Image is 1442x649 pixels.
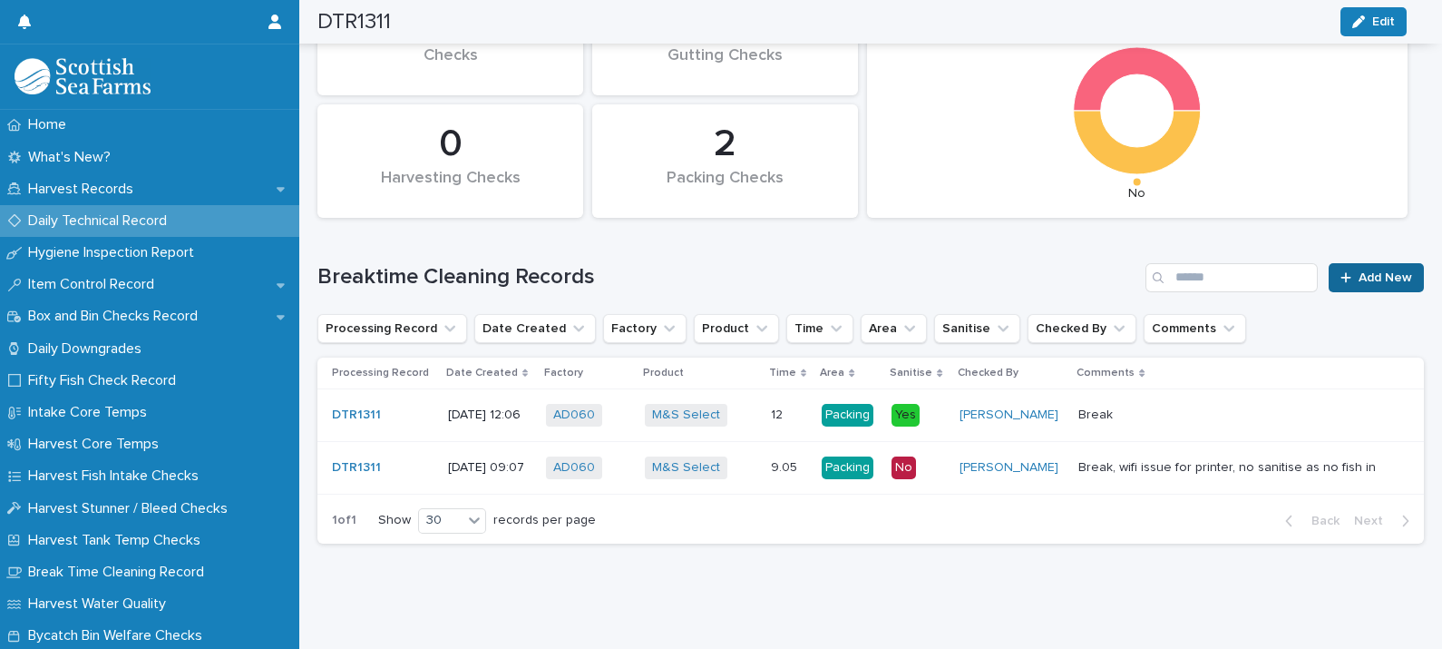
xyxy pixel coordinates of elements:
a: Add New [1329,263,1424,292]
a: [PERSON_NAME] [960,408,1058,423]
button: Time [786,314,853,343]
p: Product [643,363,684,383]
p: Harvest Core Temps [21,436,173,453]
button: Checked By [1028,314,1136,343]
span: Next [1354,515,1394,527]
p: What's New? [21,149,125,166]
div: 30 [419,511,463,530]
a: DTR1311 [332,408,381,423]
a: [PERSON_NAME] [960,460,1058,476]
p: Box and Bin Checks Record [21,308,212,325]
a: M&S Select [652,408,720,423]
tr: DTR1311 [DATE] 12:06AD060 M&S Select 1212 PackingYes[PERSON_NAME] BreakBreak [317,389,1424,442]
p: Show [378,513,411,528]
img: mMrefqRFQpe26GRNOUkG [15,58,151,94]
p: 12 [771,404,786,423]
button: Edit [1340,7,1407,36]
p: Sanitise [890,363,932,383]
p: Processing Record [332,363,429,383]
button: Processing Record [317,314,467,343]
tr: DTR1311 [DATE] 09:07AD060 M&S Select 9.059.05 PackingNo[PERSON_NAME] Break, wifi issue for printe... [317,441,1424,494]
p: Fifty Fish Check Record [21,372,190,389]
p: Break, wifi issue for printer, no sanitise as no fish in [1078,457,1379,476]
div: Packing Checks [623,169,827,207]
span: Back [1301,515,1340,527]
p: Break Time Cleaning Record [21,564,219,581]
span: Edit [1372,15,1395,28]
p: Bycatch Bin Welfare Checks [21,627,217,644]
div: Yes [892,404,920,427]
p: Intake Core Temps [21,404,161,421]
p: Harvest Water Quality [21,595,180,613]
div: 0 [348,122,552,167]
p: Daily Downgrades [21,340,156,358]
p: Harvest Tank Temp Checks [21,532,215,549]
p: 1 of 1 [317,498,371,543]
div: Gutting Checks [623,46,827,84]
p: Harvest Records [21,181,148,198]
a: M&S Select [652,460,720,476]
p: Date Created [446,363,518,383]
button: Back [1271,513,1347,529]
p: Daily Technical Record [21,212,181,230]
p: Home [21,116,81,133]
div: 2 [623,122,827,167]
p: Item Control Record [21,276,169,293]
a: AD060 [553,460,595,476]
div: Packing [822,457,873,479]
p: Comments [1077,363,1135,383]
p: Break [1078,404,1116,423]
button: Sanitise [934,314,1020,343]
div: Harvesting Checks [348,169,552,207]
button: Product [694,314,779,343]
button: Comments [1144,314,1246,343]
text: No [1129,187,1146,200]
a: DTR1311 [332,460,381,476]
span: Add New [1359,271,1412,284]
button: Area [861,314,927,343]
div: Packing [822,404,873,427]
p: records per page [493,513,596,528]
p: [DATE] 12:06 [448,408,531,423]
button: Date Created [474,314,596,343]
div: No [892,457,916,479]
p: Hygiene Inspection Report [21,244,209,261]
p: Checked By [958,363,1018,383]
input: Search [1145,263,1318,292]
p: Time [769,363,796,383]
p: Area [820,363,844,383]
h2: DTR1311 [317,9,391,35]
button: Factory [603,314,687,343]
p: 9.05 [771,457,801,476]
div: Checks [348,46,552,84]
p: Harvest Fish Intake Checks [21,467,213,485]
h1: Breaktime Cleaning Records [317,264,1138,290]
button: Next [1347,513,1424,529]
p: Factory [544,363,583,383]
p: Harvest Stunner / Bleed Checks [21,500,242,517]
a: AD060 [553,408,595,423]
p: [DATE] 09:07 [448,460,531,476]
